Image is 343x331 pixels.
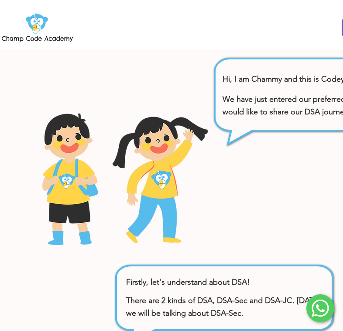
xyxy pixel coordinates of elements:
p: Firstly, let's understand about DSA! [126,277,322,287]
img: Direct School Admission (DSA) for Coding in Singapore Girl [105,114,214,245]
img: Direct School Admission (DSA) for Coding in Singapore Boy [32,114,105,245]
p: There are 2 kinds of DSA, DSA-Sec and DSA-JC. [DATE] we will be talking about DSA-Sec. [126,294,322,320]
